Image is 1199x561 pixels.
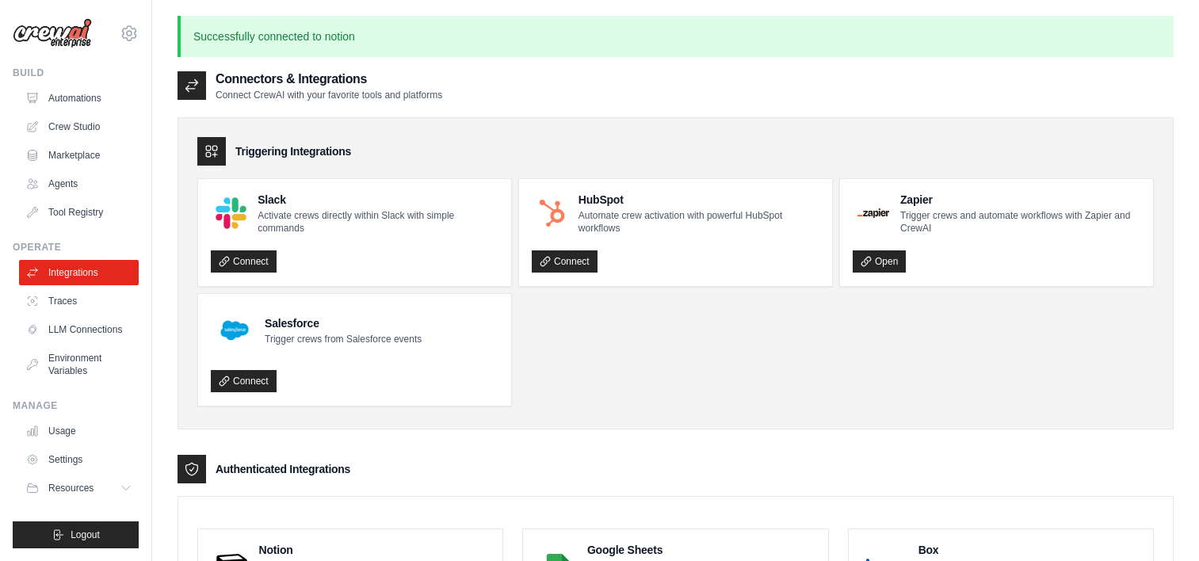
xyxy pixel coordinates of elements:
[178,16,1174,57] p: Successfully connected to notion
[19,288,139,314] a: Traces
[265,333,422,345] p: Trigger crews from Salesforce events
[587,542,815,558] h4: Google Sheets
[918,542,1140,558] h4: Box
[13,399,139,412] div: Manage
[216,311,254,349] img: Salesforce Logo
[13,521,139,548] button: Logout
[19,200,139,225] a: Tool Registry
[258,192,498,208] h4: Slack
[19,447,139,472] a: Settings
[19,86,139,111] a: Automations
[19,475,139,501] button: Resources
[13,67,139,79] div: Build
[48,482,94,494] span: Resources
[216,89,442,101] p: Connect CrewAI with your favorite tools and platforms
[536,198,567,229] img: HubSpot Logo
[216,70,442,89] h2: Connectors & Integrations
[578,209,819,235] p: Automate crew activation with powerful HubSpot workflows
[235,143,351,159] h3: Triggering Integrations
[19,260,139,285] a: Integrations
[258,209,498,235] p: Activate crews directly within Slack with simple commands
[19,171,139,197] a: Agents
[259,542,491,558] h4: Notion
[19,418,139,444] a: Usage
[211,370,277,392] a: Connect
[216,197,246,228] img: Slack Logo
[1120,485,1199,561] iframe: Chat Widget
[211,250,277,273] a: Connect
[19,143,139,168] a: Marketplace
[900,209,1140,235] p: Trigger crews and automate workflows with Zapier and CrewAI
[19,114,139,139] a: Crew Studio
[19,345,139,384] a: Environment Variables
[265,315,422,331] h4: Salesforce
[13,241,139,254] div: Operate
[900,192,1140,208] h4: Zapier
[71,529,100,541] span: Logout
[13,18,92,48] img: Logo
[19,317,139,342] a: LLM Connections
[578,192,819,208] h4: HubSpot
[857,208,889,218] img: Zapier Logo
[853,250,906,273] a: Open
[216,461,350,477] h3: Authenticated Integrations
[532,250,598,273] a: Connect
